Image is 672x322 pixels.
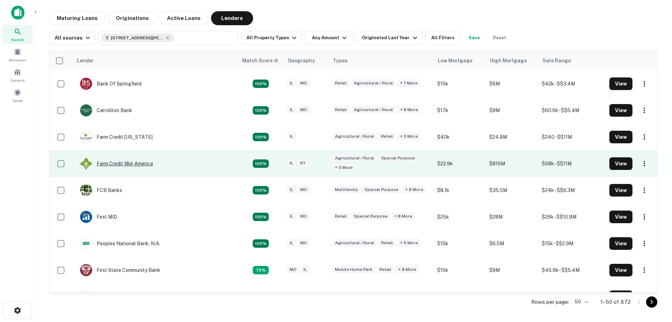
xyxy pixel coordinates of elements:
[80,131,92,143] img: picture
[2,86,33,105] a: Saved
[609,104,632,117] button: View
[488,31,511,45] button: Reset
[297,186,310,194] div: MO
[80,291,92,303] img: picture
[378,132,396,141] div: Retail
[538,204,606,230] td: $26k - $$10.9M
[332,266,375,274] div: Mobile Home Park
[253,159,269,168] div: Capitalize uses an advanced AI algorithm to match your search with the best lender. The match sco...
[287,212,296,220] div: IL
[297,106,310,114] div: MO
[332,239,377,247] div: Agricultural / Rural
[351,79,396,87] div: Agricultural / Rural
[80,78,92,90] img: picture
[434,257,486,283] td: $15k
[378,154,418,162] div: Special Purpose
[333,56,348,65] div: Types
[646,296,657,308] button: Go to next page
[332,132,377,141] div: Agricultural / Rural
[402,186,426,194] div: + 8 more
[287,239,296,247] div: IL
[538,283,606,310] td: $65k - $$14.1M
[55,34,92,42] div: All sources
[98,31,238,45] button: [STREET_ADDRESS][PERSON_NAME]
[297,79,310,87] div: MO
[287,106,296,114] div: IL
[80,184,122,197] div: FCB Banks
[434,150,486,177] td: $22.9k
[253,106,269,115] div: Capitalize uses an advanced AI algorithm to match your search with the best lender. The match sco...
[329,51,434,70] th: Types
[425,31,460,45] button: All Filters
[397,239,421,247] div: + 6 more
[486,283,538,310] td: $15.4M
[111,35,163,41] span: [STREET_ADDRESS][PERSON_NAME]
[434,283,486,310] td: $8k
[538,70,606,97] td: $42k - $$3.4M
[13,98,23,103] span: Saved
[381,292,404,300] div: + 6 more
[287,186,296,194] div: IL
[486,257,538,283] td: $9M
[395,266,419,274] div: + 8 more
[49,11,105,25] button: Maturing Loans
[332,154,377,162] div: Agricultural / Rural
[238,51,283,70] th: Capitalize uses an advanced AI algorithm to match your search with the best lender. The match sco...
[297,292,310,300] div: MO
[80,211,92,223] img: picture
[253,80,269,88] div: Capitalize uses an advanced AI algorithm to match your search with the best lender. The match sco...
[297,159,308,167] div: KY
[80,158,92,170] img: picture
[80,77,141,90] div: Bank Of Springfield
[9,57,26,63] span: Borrowers
[242,57,279,64] div: Capitalize uses an advanced AI algorithm to match your search with the best lender. The match sco...
[609,77,632,90] button: View
[11,6,24,20] img: capitalize-icon.png
[362,292,379,300] div: Retail
[434,177,486,204] td: $8.1k
[80,237,160,250] div: Peoples National Bank, N.a.
[609,290,632,303] button: View
[362,34,419,42] div: Originated Last Year
[80,104,92,116] img: picture
[10,77,24,83] span: Contacts
[80,104,132,117] div: Carrollton Bank
[538,97,606,124] td: $60.6k - $$5.4M
[434,124,486,150] td: $40k
[392,212,415,220] div: + 8 more
[332,79,350,87] div: Retail
[80,157,153,170] div: Farm Credit Mid-america
[80,290,150,303] div: [PERSON_NAME] Bank
[2,66,33,84] a: Contacts
[2,25,33,44] a: Search
[486,204,538,230] td: $28M
[332,164,356,172] div: + 3 more
[287,159,296,167] div: IL
[486,150,538,177] td: $816M
[531,298,569,306] p: Rows per page:
[253,186,269,194] div: Capitalize uses an advanced AI algorithm to match your search with the best lender. The match sco...
[463,31,485,45] button: Save your search to get updates of matches that match your search criteria.
[241,31,302,45] button: All Property Types
[486,124,538,150] td: $24.8M
[538,257,606,283] td: $45.6k - $$5.4M
[253,239,269,248] div: Capitalize uses an advanced AI algorithm to match your search with the best lender. The match sco...
[80,184,92,196] img: picture
[301,266,310,274] div: IL
[108,11,156,25] button: Originations
[486,70,538,97] td: $6M
[609,157,632,170] button: View
[2,45,33,64] a: Borrowers
[297,239,310,247] div: MO
[11,37,24,42] span: Search
[288,56,315,65] div: Geography
[609,211,632,223] button: View
[538,51,606,70] th: Sale Range
[637,266,672,300] iframe: Chat Widget
[287,132,296,141] div: IL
